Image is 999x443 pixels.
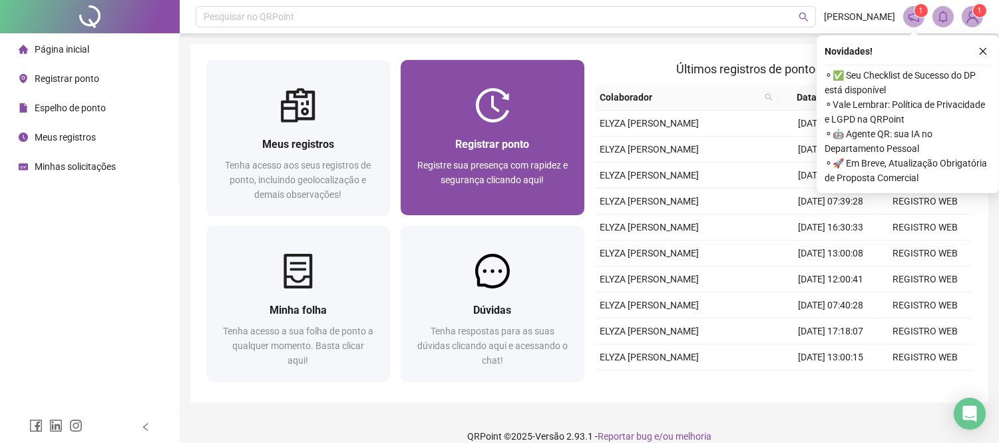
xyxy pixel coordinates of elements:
span: close [978,47,988,56]
td: [DATE] 13:00:15 [783,344,878,370]
span: ⚬ 🤖 Agente QR: sua IA no Departamento Pessoal [825,127,991,156]
span: ELYZA [PERSON_NAME] [600,196,699,207]
td: REGISTRO WEB [878,370,972,396]
span: Reportar bug e/ou melhoria [598,431,711,442]
span: Espelho de ponto [35,103,106,113]
td: [DATE] 07:40:28 [783,292,878,318]
span: Tenha acesso aos seus registros de ponto, incluindo geolocalização e demais observações! [225,160,371,200]
span: Últimos registros de ponto sincronizados [676,62,891,76]
span: 1 [919,6,924,15]
span: Meus registros [35,132,96,143]
a: Minha folhaTenha acesso a sua folha de ponto a qualquer momento. Basta clicar aqui! [206,226,390,381]
span: Versão [535,431,564,442]
td: [DATE] 16:30:33 [783,215,878,240]
span: Meus registros [262,138,334,151]
td: [DATE] 12:00:41 [783,266,878,292]
span: environment [19,74,28,83]
td: [DATE] 17:18:07 [783,318,878,344]
td: [DATE] 17:18:13 [783,111,878,137]
img: 88946 [962,7,982,27]
td: REGISTRO WEB [878,292,972,318]
td: [DATE] 13:01:10 [783,137,878,163]
span: Registrar ponto [35,73,99,84]
span: schedule [19,162,28,171]
span: ELYZA [PERSON_NAME] [600,170,699,181]
span: 1 [978,6,982,15]
span: Página inicial [35,44,89,55]
div: Open Intercom Messenger [954,398,986,430]
span: ELYZA [PERSON_NAME] [600,352,699,362]
span: ELYZA [PERSON_NAME] [600,300,699,310]
td: [DATE] 13:00:08 [783,240,878,266]
a: Meus registrosTenha acesso aos seus registros de ponto, incluindo geolocalização e demais observa... [206,60,390,215]
span: Tenha respostas para as suas dúvidas clicando aqui e acessando o chat! [417,326,568,366]
span: ⚬ 🚀 Em Breve, Atualização Obrigatória de Proposta Comercial [825,156,991,185]
td: [DATE] 12:01:15 [783,163,878,189]
span: facebook [29,419,43,432]
td: REGISTRO WEB [878,318,972,344]
span: ELYZA [PERSON_NAME] [600,274,699,284]
td: [DATE] 12:00:24 [783,370,878,396]
span: home [19,45,28,54]
span: search [762,87,775,107]
a: Registrar pontoRegistre sua presença com rapidez e segurança clicando aqui! [401,60,584,215]
span: Data/Hora [783,90,854,105]
span: Novidades ! [825,44,873,59]
span: ELYZA [PERSON_NAME] [600,222,699,232]
sup: Atualize o seu contato no menu Meus Dados [973,4,986,17]
td: REGISTRO WEB [878,266,972,292]
a: DúvidasTenha respostas para as suas dúvidas clicando aqui e acessando o chat! [401,226,584,381]
span: Colaborador [600,90,759,105]
span: clock-circle [19,133,28,142]
span: [PERSON_NAME] [824,9,895,24]
span: notification [908,11,920,23]
span: Registre sua presença com rapidez e segurança clicando aqui! [417,160,568,185]
span: Tenha acesso a sua folha de ponto a qualquer momento. Basta clicar aqui! [223,326,373,366]
span: Minhas solicitações [35,161,116,172]
span: Dúvidas [473,304,511,316]
td: [DATE] 07:39:28 [783,189,878,215]
span: instagram [69,419,83,432]
th: Data/Hora [778,85,870,111]
td: REGISTRO WEB [878,189,972,215]
span: ELYZA [PERSON_NAME] [600,248,699,258]
span: search [799,12,809,22]
span: Registrar ponto [455,138,529,151]
span: ELYZA [PERSON_NAME] [600,118,699,129]
span: linkedin [49,419,63,432]
sup: 1 [914,4,928,17]
span: ⚬ Vale Lembrar: Política de Privacidade e LGPD na QRPoint [825,97,991,127]
span: Minha folha [270,304,327,316]
span: ELYZA [PERSON_NAME] [600,144,699,155]
span: bell [937,11,949,23]
span: left [141,422,150,432]
span: search [765,93,773,101]
td: REGISTRO WEB [878,215,972,240]
span: ELYZA [PERSON_NAME] [600,326,699,336]
span: file [19,103,28,113]
span: ⚬ ✅ Seu Checklist de Sucesso do DP está disponível [825,68,991,97]
td: REGISTRO WEB [878,240,972,266]
td: REGISTRO WEB [878,344,972,370]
